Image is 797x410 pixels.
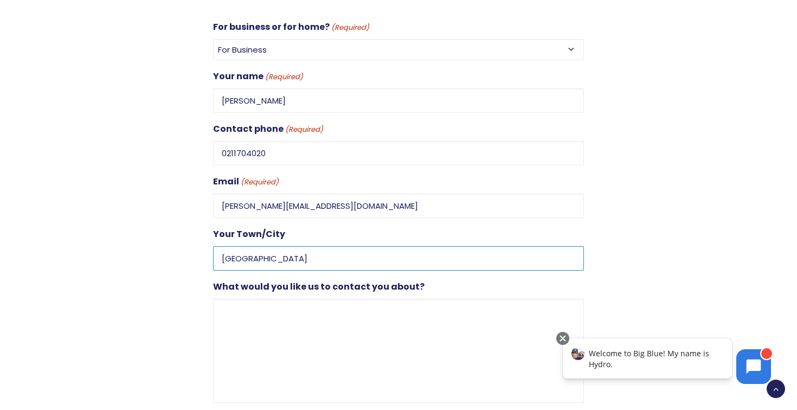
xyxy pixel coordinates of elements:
label: Contact phone [213,121,323,137]
label: For business or for home? [213,20,369,35]
span: (Required) [331,22,370,34]
label: Email [213,174,279,189]
iframe: Chatbot [551,330,782,395]
span: (Required) [240,176,279,189]
span: (Required) [285,124,324,136]
label: What would you like us to contact you about? [213,279,425,294]
label: Your name [213,69,303,84]
label: Your Town/City [213,227,285,242]
span: (Required) [265,71,304,84]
